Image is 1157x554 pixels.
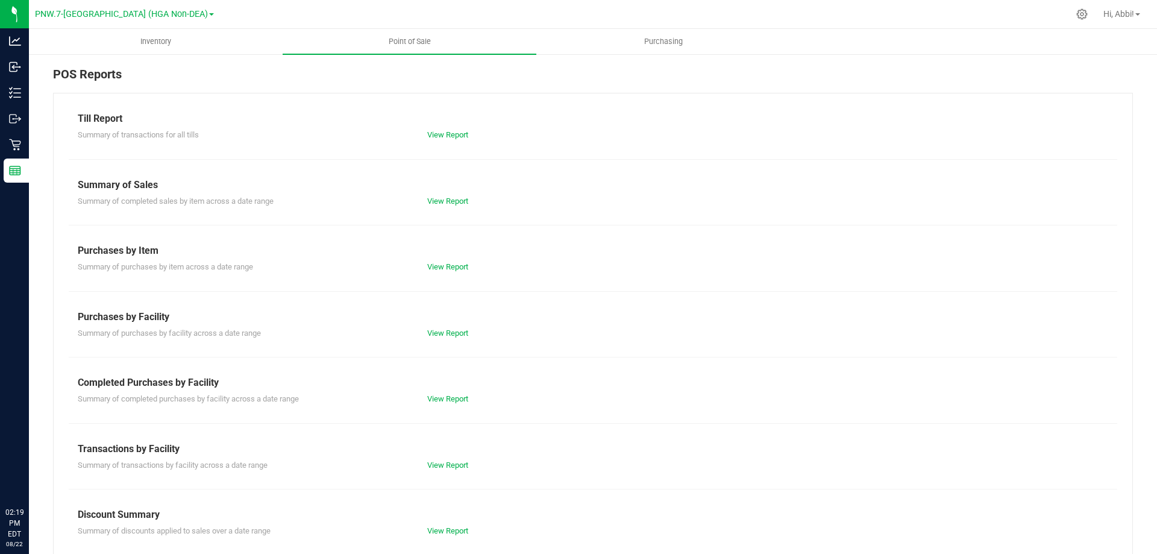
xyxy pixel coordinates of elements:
span: Purchasing [628,36,699,47]
inline-svg: Retail [9,139,21,151]
a: View Report [427,394,468,403]
inline-svg: Inbound [9,61,21,73]
span: PNW.7-[GEOGRAPHIC_DATA] (HGA Non-DEA) [35,9,208,19]
span: Hi, Abbi! [1103,9,1134,19]
span: Inventory [124,36,187,47]
div: Discount Summary [78,508,1108,522]
iframe: Resource center [12,458,48,494]
span: Summary of completed purchases by facility across a date range [78,394,299,403]
a: Inventory [29,29,283,54]
inline-svg: Outbound [9,113,21,125]
a: Point of Sale [283,29,536,54]
span: Summary of completed sales by item across a date range [78,197,274,206]
div: Purchases by Facility [78,310,1108,324]
span: Summary of purchases by facility across a date range [78,329,261,338]
div: Till Report [78,112,1108,126]
span: Summary of transactions for all tills [78,130,199,139]
a: Purchasing [536,29,790,54]
inline-svg: Analytics [9,35,21,47]
a: View Report [427,130,468,139]
iframe: Resource center unread badge [36,456,50,470]
p: 02:19 PM EDT [5,507,24,540]
a: View Report [427,329,468,338]
div: Completed Purchases by Facility [78,376,1108,390]
div: Transactions by Facility [78,442,1108,456]
a: View Report [427,526,468,535]
span: Summary of purchases by item across a date range [78,262,253,271]
p: 08/22 [5,540,24,549]
span: Summary of transactions by facility across a date range [78,461,268,470]
inline-svg: Reports [9,165,21,177]
div: Manage settings [1074,8,1090,20]
span: Summary of discounts applied to sales over a date range [78,526,271,535]
span: Point of Sale [372,36,447,47]
a: View Report [427,262,468,271]
inline-svg: Inventory [9,87,21,99]
div: POS Reports [53,65,1133,93]
div: Purchases by Item [78,244,1108,258]
div: Summary of Sales [78,178,1108,192]
a: View Report [427,197,468,206]
a: View Report [427,461,468,470]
